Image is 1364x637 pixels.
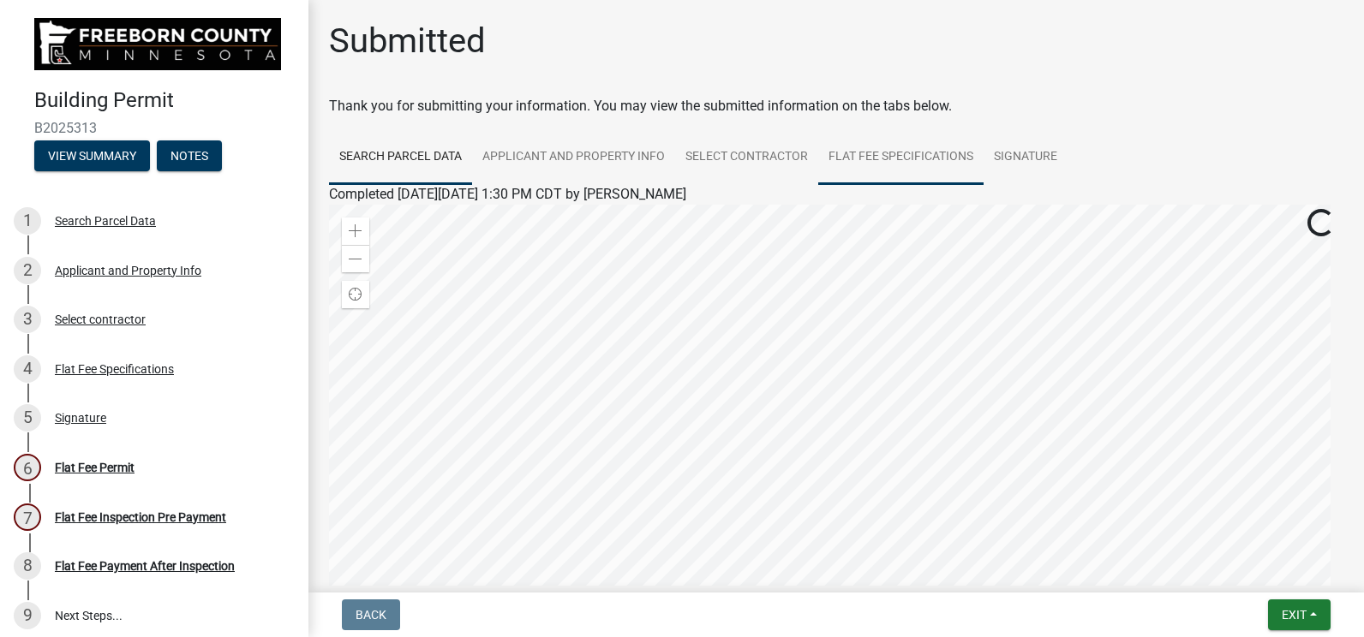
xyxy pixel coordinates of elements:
[157,150,222,164] wm-modal-confirm: Notes
[14,454,41,481] div: 6
[55,363,174,375] div: Flat Fee Specifications
[14,355,41,383] div: 4
[55,511,226,523] div: Flat Fee Inspection Pre Payment
[34,120,274,136] span: B2025313
[14,257,41,284] div: 2
[34,150,150,164] wm-modal-confirm: Summary
[1282,608,1307,622] span: Exit
[14,306,41,333] div: 3
[34,88,295,113] h4: Building Permit
[55,560,235,572] div: Flat Fee Payment After Inspection
[342,245,369,272] div: Zoom out
[55,265,201,277] div: Applicant and Property Info
[342,217,369,245] div: Zoom in
[14,602,41,629] div: 9
[984,130,1068,185] a: Signature
[55,461,135,473] div: Flat Fee Permit
[329,186,686,202] span: Completed [DATE][DATE] 1:30 PM CDT by [PERSON_NAME]
[472,130,675,185] a: Applicant and Property Info
[34,18,281,70] img: Freeborn County, Minnesota
[329,21,486,62] h1: Submitted
[675,130,818,185] a: Select contractor
[818,130,984,185] a: Flat Fee Specifications
[342,599,400,630] button: Back
[342,281,369,308] div: Find my location
[329,130,472,185] a: Search Parcel Data
[55,313,146,325] div: Select contractor
[14,552,41,580] div: 8
[14,404,41,432] div: 5
[356,608,386,622] span: Back
[157,140,222,171] button: Notes
[55,412,106,424] div: Signature
[14,207,41,235] div: 1
[34,140,150,171] button: View Summary
[1268,599,1331,630] button: Exit
[14,503,41,531] div: 7
[55,215,156,227] div: Search Parcel Data
[329,96,1343,116] div: Thank you for submitting your information. You may view the submitted information on the tabs below.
